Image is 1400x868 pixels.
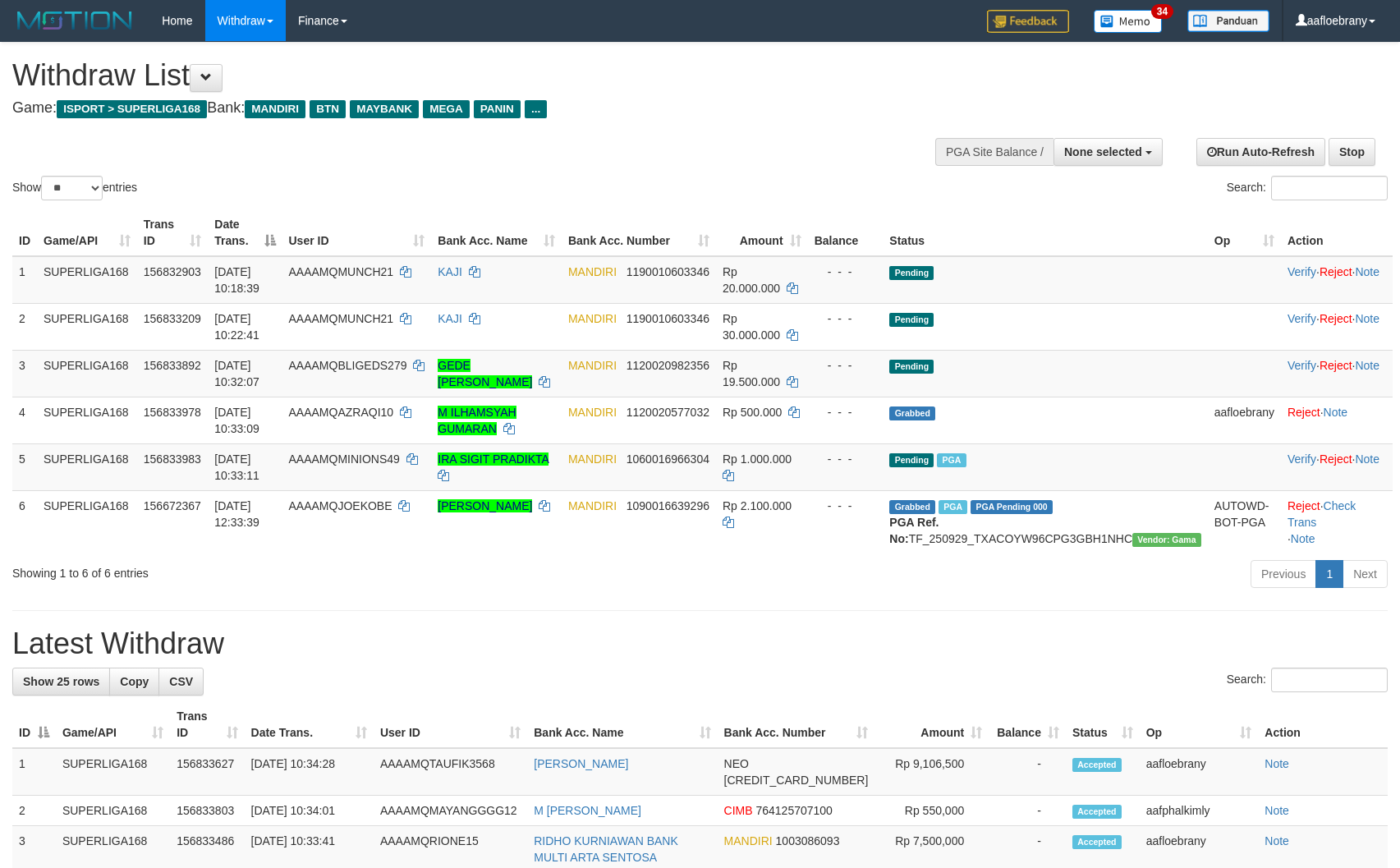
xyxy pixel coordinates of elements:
span: Accepted [1072,805,1122,819]
th: Bank Acc. Number: activate to sort column ascending [562,209,716,256]
span: Rp 2.100.000 [723,499,792,512]
td: SUPERLIGA168 [56,796,170,826]
span: 156833978 [144,406,201,419]
td: SUPERLIGA168 [56,748,170,796]
div: - - - [815,310,877,327]
a: Note [1355,265,1379,278]
span: Copy 1060016966304 to clipboard [627,452,709,466]
a: Reject [1320,312,1352,325]
span: MANDIRI [568,406,617,419]
td: · · [1281,490,1393,553]
a: M [PERSON_NAME] [534,804,641,817]
span: Accepted [1072,758,1122,772]
th: Action [1258,701,1388,748]
td: AAAAMQTAUFIK3568 [374,748,527,796]
label: Show entries [12,176,137,200]
th: Trans ID: activate to sort column ascending [137,209,209,256]
td: 156833627 [170,748,244,796]
td: - [989,748,1066,796]
span: Grabbed [889,500,935,514]
td: Rp 9,106,500 [874,748,989,796]
span: [DATE] 12:33:39 [214,499,259,529]
input: Search: [1271,176,1388,200]
span: [DATE] 10:18:39 [214,265,259,295]
td: 1 [12,256,37,304]
div: - - - [815,404,877,420]
td: 4 [12,397,37,443]
th: Game/API: activate to sort column ascending [37,209,137,256]
span: AAAAMQAZRAQI10 [289,406,394,419]
td: 5 [12,443,37,490]
img: Button%20Memo.svg [1094,10,1163,33]
td: 156833803 [170,796,244,826]
span: PANIN [474,100,521,118]
td: AAAAMQMAYANGGGG12 [374,796,527,826]
a: Show 25 rows [12,668,110,696]
span: Copy 1190010603346 to clipboard [627,265,709,278]
th: Trans ID: activate to sort column ascending [170,701,244,748]
span: MANDIRI [568,312,617,325]
a: Stop [1329,138,1375,166]
span: MANDIRI [568,499,617,512]
span: [DATE] 10:33:11 [214,452,259,482]
td: · · [1281,350,1393,397]
th: Op: activate to sort column ascending [1140,701,1259,748]
th: Balance: activate to sort column ascending [989,701,1066,748]
a: KAJI [438,265,462,278]
span: CSV [169,675,193,688]
a: Verify [1288,265,1316,278]
a: Note [1355,312,1379,325]
span: AAAAMQMINIONS49 [289,452,400,466]
span: Vendor URL: https://trx31.1velocity.biz [1132,533,1201,547]
div: - - - [815,264,877,280]
td: 6 [12,490,37,553]
span: Rp 1.000.000 [723,452,792,466]
span: PGA Pending [971,500,1053,514]
a: [PERSON_NAME] [438,499,532,512]
td: Rp 550,000 [874,796,989,826]
span: Grabbed [889,406,935,420]
th: Status [883,209,1207,256]
div: Showing 1 to 6 of 6 entries [12,558,571,581]
img: Feedback.jpg [987,10,1069,33]
span: Pending [889,266,934,280]
span: MANDIRI [568,265,617,278]
th: Status: activate to sort column ascending [1066,701,1140,748]
span: Rp 30.000.000 [723,312,780,342]
th: Date Trans.: activate to sort column descending [208,209,282,256]
a: Note [1265,757,1289,770]
span: AAAAMQBLIGEDS279 [289,359,407,372]
a: Note [1265,804,1289,817]
a: Reject [1320,265,1352,278]
td: - [989,796,1066,826]
a: Previous [1251,560,1316,588]
a: Check Trans [1288,499,1356,529]
span: 34 [1151,4,1173,19]
a: M ILHAMSYAH GUMARAN [438,406,516,435]
span: [DATE] 10:33:09 [214,406,259,435]
div: PGA Site Balance / [935,138,1053,166]
td: SUPERLIGA168 [37,256,137,304]
td: · [1281,397,1393,443]
td: aafloebrany [1208,397,1281,443]
td: 1 [12,748,56,796]
span: Copy 1120020982356 to clipboard [627,359,709,372]
span: Copy 1090016639296 to clipboard [627,499,709,512]
td: SUPERLIGA168 [37,350,137,397]
span: [DATE] 10:22:41 [214,312,259,342]
span: Accepted [1072,835,1122,849]
td: SUPERLIGA168 [37,443,137,490]
span: MANDIRI [568,452,617,466]
span: AAAAMQJOEKOBE [289,499,392,512]
th: Amount: activate to sort column ascending [874,701,989,748]
div: - - - [815,357,877,374]
th: Date Trans.: activate to sort column ascending [245,701,374,748]
span: Copy 5859457206369533 to clipboard [724,774,869,787]
th: User ID: activate to sort column ascending [374,701,527,748]
a: Reject [1288,499,1320,512]
span: Marked by aafsengchandara [939,500,967,514]
td: aafloebrany [1140,748,1259,796]
span: Copy 1120020577032 to clipboard [627,406,709,419]
span: None selected [1064,145,1142,158]
span: BTN [310,100,346,118]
